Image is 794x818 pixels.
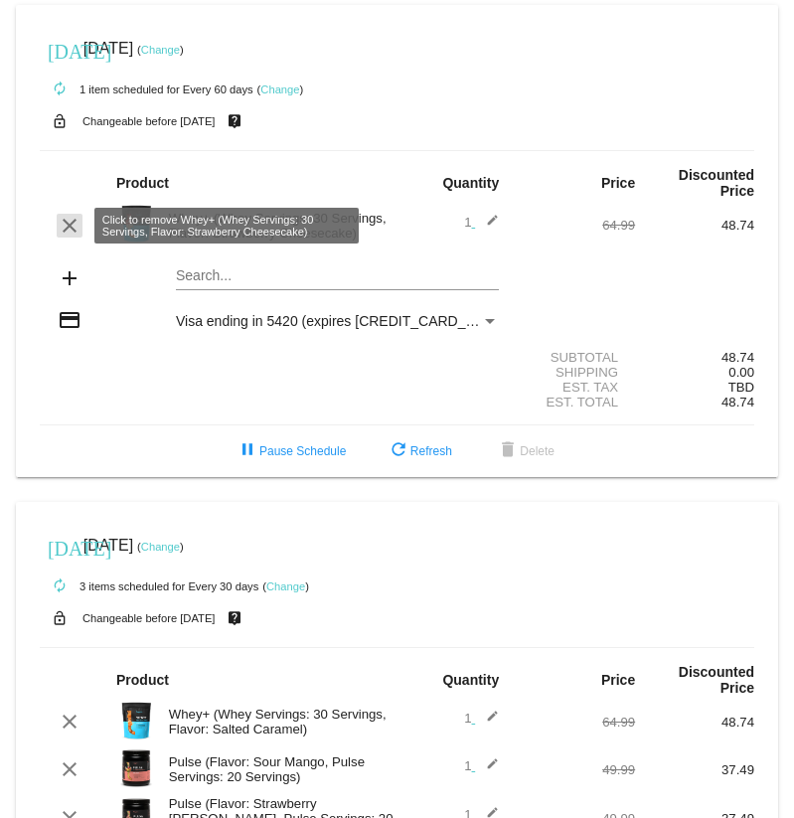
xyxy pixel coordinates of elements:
[116,748,156,788] img: Pulse-20S-Sour-Mango.png
[496,439,520,463] mat-icon: delete
[516,762,635,777] div: 49.99
[464,215,499,230] span: 1
[159,707,397,736] div: Whey+ (Whey Servings: 30 Servings, Flavor: Salted Caramel)
[116,701,156,740] img: Image-1-Carousel-Whey-2lb-Salted-Caramel-no-badge.png
[516,350,635,365] div: Subtotal
[48,78,72,101] mat-icon: autorenew
[475,757,499,781] mat-icon: edit
[371,433,468,469] button: Refresh
[679,167,754,199] strong: Discounted Price
[679,664,754,696] strong: Discounted Price
[516,380,635,395] div: Est. Tax
[442,672,499,688] strong: Quantity
[266,580,305,592] a: Change
[601,175,635,191] strong: Price
[137,44,184,56] small: ( )
[48,108,72,134] mat-icon: lock_open
[220,433,362,469] button: Pause Schedule
[137,541,184,553] small: ( )
[159,754,397,784] div: Pulse (Flavor: Sour Mango, Pulse Servings: 20 Servings)
[387,444,452,458] span: Refresh
[48,38,72,62] mat-icon: [DATE]
[116,672,169,688] strong: Product
[728,365,754,380] span: 0.00
[58,214,81,238] mat-icon: clear
[58,266,81,290] mat-icon: add
[496,444,555,458] span: Delete
[116,204,156,244] img: Image-1-Whey-2lb-Strawberry-Cheesecake-1000x1000-Roman-Berezecky.png
[223,605,246,631] mat-icon: live_help
[82,115,216,127] small: Changeable before [DATE]
[601,672,635,688] strong: Price
[58,308,81,332] mat-icon: credit_card
[159,211,397,241] div: Whey+ (Whey Servings: 30 Servings, Flavor: Strawberry Cheesecake)
[387,439,410,463] mat-icon: refresh
[442,175,499,191] strong: Quantity
[176,313,499,329] mat-select: Payment Method
[464,758,499,773] span: 1
[141,541,180,553] a: Change
[58,710,81,734] mat-icon: clear
[116,175,169,191] strong: Product
[40,83,253,95] small: 1 item scheduled for Every 60 days
[236,444,346,458] span: Pause Schedule
[236,439,259,463] mat-icon: pause
[48,605,72,631] mat-icon: lock_open
[82,612,216,624] small: Changeable before [DATE]
[475,214,499,238] mat-icon: edit
[257,83,304,95] small: ( )
[635,762,754,777] div: 37.49
[480,433,570,469] button: Delete
[176,313,509,329] span: Visa ending in 5420 (expires [CREDIT_CARD_DATA])
[516,715,635,730] div: 64.99
[58,757,81,781] mat-icon: clear
[516,218,635,233] div: 64.99
[176,268,499,284] input: Search...
[48,535,72,559] mat-icon: [DATE]
[464,711,499,726] span: 1
[141,44,180,56] a: Change
[40,580,258,592] small: 3 items scheduled for Every 30 days
[48,574,72,598] mat-icon: autorenew
[635,715,754,730] div: 48.74
[635,350,754,365] div: 48.74
[721,395,754,409] span: 48.74
[516,365,635,380] div: Shipping
[635,218,754,233] div: 48.74
[475,710,499,734] mat-icon: edit
[728,380,754,395] span: TBD
[516,395,635,409] div: Est. Total
[223,108,246,134] mat-icon: live_help
[262,580,309,592] small: ( )
[260,83,299,95] a: Change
